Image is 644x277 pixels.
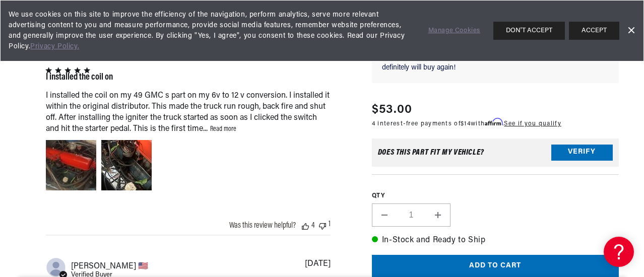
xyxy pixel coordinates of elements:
[46,140,96,190] div: Video of Review by Alfonso D. on December 12, 23 number 1
[329,220,331,230] div: 1
[71,261,148,270] span: alex s.
[46,67,113,73] div: 5 star rating out of 5 stars
[311,222,315,230] div: 4
[382,53,609,73] p: Amazing performance and reliability gains for a competitive price, definitely will buy again!
[504,121,561,127] a: See if you qualify - Learn more about Affirm Financing (opens in modal)
[46,73,113,82] div: I installed the coil on
[372,192,619,200] label: QTY
[319,220,326,230] div: Vote down
[372,119,561,128] p: 4 interest-free payments of with .
[305,260,331,268] div: [DATE]
[428,26,480,36] a: Manage Cookies
[493,22,565,40] button: DON'T ACCEPT
[210,125,236,133] a: Read more
[485,118,502,126] span: Affirm
[101,140,152,190] div: Image of Review by Alfonso D. on December 12, 23 number 2
[569,22,619,40] button: ACCEPT
[551,145,613,161] button: Verify
[378,149,484,157] div: Does This part fit My vehicle?
[461,121,471,127] span: $14
[30,43,79,50] a: Privacy Policy.
[372,101,413,119] span: $53.00
[372,234,619,247] p: In-Stock and Ready to Ship
[229,222,296,230] div: Was this review helpful?
[623,23,638,38] a: Dismiss Banner
[302,222,309,230] div: Vote up
[9,10,414,52] span: We use cookies on this site to improve the efficiency of the navigation, perform analytics, serve...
